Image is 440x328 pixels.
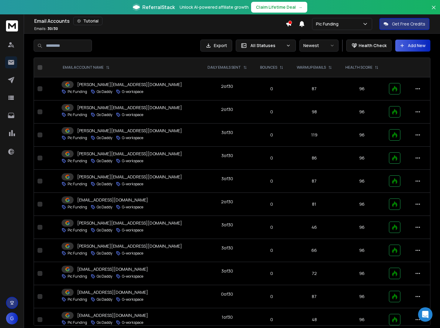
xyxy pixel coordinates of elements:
[122,228,143,233] p: G-workspace
[77,197,148,203] p: [EMAIL_ADDRESS][DOMAIN_NAME]
[346,40,392,52] button: Health Check
[379,18,429,30] button: Get Free Credits
[299,40,338,52] button: Newest
[68,274,87,279] p: Pic Funding
[122,274,143,279] p: G-workspace
[68,89,87,94] p: Pic Funding
[68,297,87,302] p: Pic Funding
[180,4,249,10] p: Unlock AI-powered affiliate growth
[251,2,307,13] button: Claim Lifetime Deal→
[257,317,286,323] p: 0
[221,222,233,228] div: 3 of 30
[77,128,182,134] p: [PERSON_NAME][EMAIL_ADDRESS][DOMAIN_NAME]
[257,132,286,138] p: 0
[290,193,339,216] td: 81
[73,17,102,25] button: Tutorial
[260,65,277,70] p: BOUNCES
[257,270,286,276] p: 0
[97,182,112,186] p: Go Daddy
[122,205,143,210] p: G-workspace
[339,193,385,216] td: 96
[68,112,87,117] p: Pic Funding
[68,228,87,233] p: Pic Funding
[97,251,112,256] p: Go Daddy
[208,65,241,70] p: DAILY EMAILS SENT
[221,83,233,89] div: 2 of 30
[6,312,18,324] button: G
[339,216,385,239] td: 96
[339,124,385,147] td: 96
[339,170,385,193] td: 96
[97,89,112,94] p: Go Daddy
[298,4,302,10] span: →
[257,247,286,253] p: 0
[257,224,286,230] p: 0
[77,312,148,318] p: [EMAIL_ADDRESS][DOMAIN_NAME]
[290,262,339,285] td: 72
[68,320,87,325] p: Pic Funding
[34,26,58,31] p: Emails :
[221,176,233,182] div: 3 of 30
[200,40,232,52] button: Export
[339,147,385,170] td: 96
[345,65,372,70] p: HEALTH SCORE
[392,21,425,27] p: Get Free Credits
[221,130,233,136] div: 3 of 30
[395,40,430,52] button: Add New
[290,216,339,239] td: 46
[257,86,286,92] p: 0
[97,274,112,279] p: Go Daddy
[97,136,112,140] p: Go Daddy
[290,100,339,124] td: 98
[97,159,112,163] p: Go Daddy
[221,268,233,274] div: 3 of 30
[77,289,148,295] p: [EMAIL_ADDRESS][DOMAIN_NAME]
[77,220,182,226] p: [PERSON_NAME][EMAIL_ADDRESS][DOMAIN_NAME]
[257,201,286,207] p: 0
[250,43,284,49] p: All Statuses
[430,4,438,18] button: Close banner
[290,170,339,193] td: 87
[339,285,385,308] td: 96
[122,159,143,163] p: G-workspace
[63,65,110,70] div: EMAIL ACCOUNT NAME
[77,105,182,111] p: [PERSON_NAME][EMAIL_ADDRESS][DOMAIN_NAME]
[359,43,387,49] p: Health Check
[77,82,182,88] p: [PERSON_NAME][EMAIL_ADDRESS][DOMAIN_NAME]
[68,182,87,186] p: Pic Funding
[122,89,143,94] p: G-workspace
[257,109,286,115] p: 0
[222,314,233,320] div: 1 of 30
[122,112,143,117] p: G-workspace
[221,153,233,159] div: 3 of 30
[221,199,233,205] div: 2 of 30
[290,124,339,147] td: 119
[290,147,339,170] td: 86
[97,228,112,233] p: Go Daddy
[290,285,339,308] td: 87
[68,251,87,256] p: Pic Funding
[77,243,182,249] p: [PERSON_NAME][EMAIL_ADDRESS][DOMAIN_NAME]
[47,26,58,31] span: 30 / 30
[97,205,112,210] p: Go Daddy
[97,112,112,117] p: Go Daddy
[221,245,233,251] div: 3 of 30
[77,151,182,157] p: [PERSON_NAME][EMAIL_ADDRESS][DOMAIN_NAME]
[122,136,143,140] p: G-workspace
[290,77,339,100] td: 87
[122,297,143,302] p: G-workspace
[77,266,148,272] p: [EMAIL_ADDRESS][DOMAIN_NAME]
[339,262,385,285] td: 96
[339,239,385,262] td: 96
[418,307,432,322] div: Open Intercom Messenger
[122,182,143,186] p: G-workspace
[257,294,286,300] p: 0
[68,205,87,210] p: Pic Funding
[290,239,339,262] td: 66
[316,21,341,27] p: Pic Funding
[257,178,286,184] p: 0
[221,291,233,297] div: 0 of 30
[339,100,385,124] td: 96
[339,77,385,100] td: 96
